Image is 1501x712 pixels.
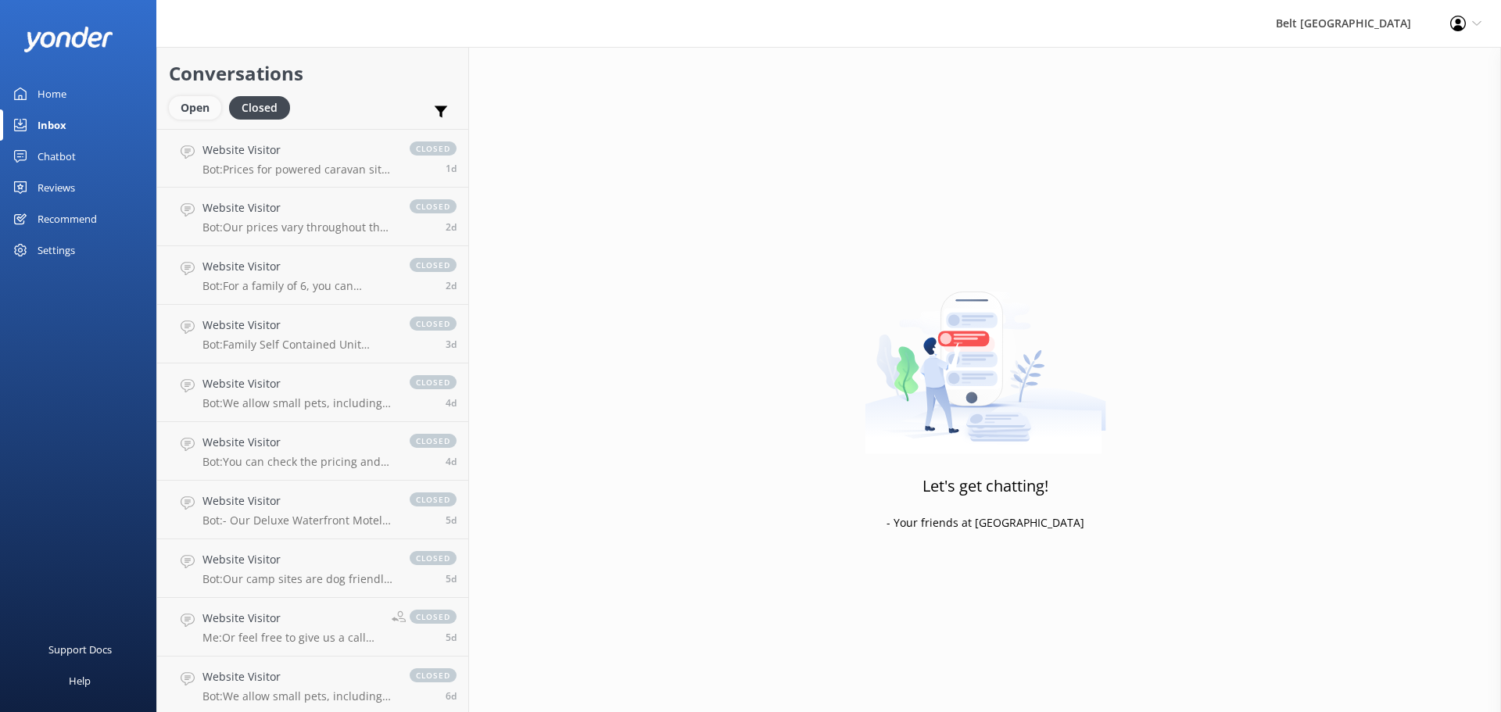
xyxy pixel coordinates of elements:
p: Bot: - Our Deluxe Waterfront Motel Units can sleep a maximum of 3 people per unit, and one of the... [202,513,394,528]
p: Bot: Our prices vary throughout the year, so it’s best to check online for the date you want to b... [202,220,394,234]
span: Sep 22 2025 11:06pm (UTC +12:00) Pacific/Auckland [446,338,457,351]
a: Website VisitorBot:Family Self Contained Unit prices vary throughout the year. It's best to check... [157,305,468,363]
h4: Website Visitor [202,317,394,334]
span: Sep 20 2025 03:35pm (UTC +12:00) Pacific/Auckland [446,631,457,644]
h4: Website Visitor [202,610,380,627]
a: Website VisitorBot:Our camp sites are dog friendly most of the year. You can view our pet policy ... [157,539,468,598]
h4: Website Visitor [202,668,394,685]
p: Bot: Our camp sites are dog friendly most of the year. You can view our pet policy at [URL][DOMAI... [202,572,394,586]
span: closed [410,551,457,565]
div: Recommend [38,203,97,234]
span: closed [410,668,457,682]
span: Sep 21 2025 06:54am (UTC +12:00) Pacific/Auckland [446,513,457,527]
span: Sep 21 2025 06:40am (UTC +12:00) Pacific/Auckland [446,572,457,585]
h4: Website Visitor [202,551,394,568]
img: yonder-white-logo.png [23,27,113,52]
span: Sep 23 2025 10:59am (UTC +12:00) Pacific/Auckland [446,279,457,292]
p: Bot: For a family of 6, you can consider booking a 1 Bedroom Self Contained Unit, which can sleep... [202,279,394,293]
h3: Let's get chatting! [922,474,1048,499]
a: Closed [229,98,298,116]
a: Open [169,98,229,116]
p: Bot: You can check the pricing and availability for our campsites online at [URL][DOMAIN_NAME]. [202,455,394,469]
div: Reviews [38,172,75,203]
h4: Website Visitor [202,434,394,451]
div: Home [38,78,66,109]
span: Sep 21 2025 05:25pm (UTC +12:00) Pacific/Auckland [446,396,457,410]
span: Sep 21 2025 03:45pm (UTC +12:00) Pacific/Auckland [446,455,457,468]
img: artwork of a man stealing a conversation from at giant smartphone [865,259,1106,454]
p: Me: Or feel free to give us a call free phone [PHONE_NUMBER] [202,631,380,645]
span: closed [410,141,457,156]
div: Closed [229,96,290,120]
span: Sep 19 2025 06:28pm (UTC +12:00) Pacific/Auckland [446,689,457,703]
div: Support Docs [48,634,112,665]
h4: Website Visitor [202,199,394,216]
a: Website VisitorBot:For a family of 6, you can consider booking a 1 Bedroom Self Contained Unit, w... [157,246,468,305]
a: Website VisitorBot:Prices for powered caravan sites vary throughout the year. It's best to check ... [157,129,468,188]
div: Chatbot [38,141,76,172]
p: - Your friends at [GEOGRAPHIC_DATA] [887,514,1084,531]
span: closed [410,258,457,272]
h4: Website Visitor [202,141,394,159]
a: Website VisitorBot:You can check the pricing and availability for our campsites online at [URL][D... [157,422,468,481]
a: Website VisitorBot:We allow small pets, including dogs, in caravans and camper-vans only, by prio... [157,363,468,422]
div: Settings [38,234,75,266]
span: closed [410,434,457,448]
a: Website VisitorMe:Or feel free to give us a call free phone [PHONE_NUMBER]closed5d [157,598,468,657]
p: Bot: Family Self Contained Unit prices vary throughout the year. It's best to check online for th... [202,338,394,352]
h2: Conversations [169,59,457,88]
p: Bot: We allow small pets, including dogs, in caravans and camper-vans only, by prior arrangement ... [202,396,394,410]
span: Sep 23 2025 10:18pm (UTC +12:00) Pacific/Auckland [446,220,457,234]
span: Sep 24 2025 10:34am (UTC +12:00) Pacific/Auckland [446,162,457,175]
a: Website VisitorBot:Our prices vary throughout the year, so it’s best to check online for the date... [157,188,468,246]
h4: Website Visitor [202,375,394,392]
span: closed [410,199,457,213]
span: closed [410,610,457,624]
p: Bot: Prices for powered caravan sites vary throughout the year. It's best to check online for the... [202,163,394,177]
div: Inbox [38,109,66,141]
span: closed [410,492,457,506]
span: closed [410,375,457,389]
h4: Website Visitor [202,492,394,510]
a: Website VisitorBot:- Our Deluxe Waterfront Motel Units can sleep a maximum of 3 people per unit, ... [157,481,468,539]
div: Open [169,96,221,120]
div: Help [69,665,91,696]
p: Bot: We allow small pets, including dogs, in caravans and camper-vans only, by prior arrangement ... [202,689,394,703]
span: closed [410,317,457,331]
h4: Website Visitor [202,258,394,275]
